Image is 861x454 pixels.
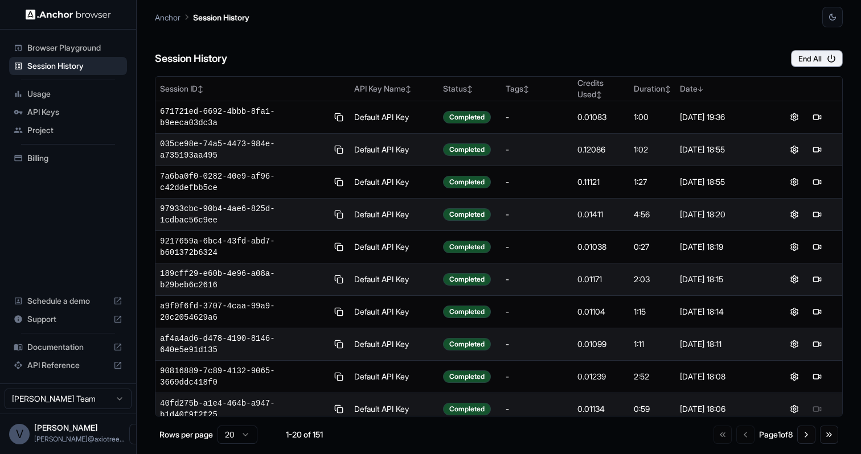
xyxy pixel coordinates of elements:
div: Completed [443,176,491,188]
div: Completed [443,370,491,383]
p: Session History [193,11,249,23]
div: Credits Used [577,77,625,100]
span: 035ce98e-74a5-4473-984e-a735193aa495 [160,138,327,161]
span: Schedule a demo [27,295,109,307]
div: [DATE] 18:20 [680,209,765,220]
div: 1:00 [634,112,671,123]
div: Tags [506,83,569,94]
span: af4a4ad6-d478-4190-8146-640e5e91d135 [160,333,327,356]
div: - [506,112,569,123]
div: API Reference [9,356,127,374]
div: 1-20 of 151 [276,429,333,440]
td: Default API Key [350,166,438,199]
div: Completed [443,403,491,415]
div: Session ID [160,83,345,94]
div: 1:11 [634,339,671,350]
span: 97933cbc-90b4-4ae6-825d-1cdbac56c9ee [160,203,327,226]
span: 90816889-7c89-4132-9065-3669ddc418f0 [160,365,327,388]
span: ↕ [665,85,671,93]
div: Completed [443,306,491,318]
div: 0.01171 [577,274,625,285]
div: - [506,339,569,350]
div: 0.01104 [577,306,625,317]
div: [DATE] 18:15 [680,274,765,285]
span: 671721ed-6692-4bbb-8fa1-b9eeca03dc3a [160,106,327,129]
div: [DATE] 18:19 [680,241,765,253]
div: - [506,371,569,382]
div: Page 1 of 8 [759,429,793,440]
div: 1:27 [634,176,671,188]
td: Default API Key [350,101,438,134]
span: Documentation [27,341,109,353]
div: - [506,209,569,220]
span: Vipin Tanna [34,423,98,432]
div: - [506,403,569,415]
div: Browser Playground [9,39,127,57]
div: Status [443,83,497,94]
div: [DATE] 18:14 [680,306,765,317]
span: Usage [27,88,122,100]
div: 2:52 [634,371,671,382]
div: Completed [443,241,491,253]
div: - [506,306,569,317]
div: 4:56 [634,209,671,220]
nav: breadcrumb [155,11,249,23]
h6: Session History [155,51,227,67]
span: Browser Playground [27,42,122,53]
div: 0.01134 [577,403,625,415]
span: 40fd275b-a1e4-464b-a947-b1d40f9f2f25 [160,398,327,420]
div: Schedule a demo [9,292,127,310]
td: Default API Key [350,361,438,393]
img: Anchor Logo [26,9,111,20]
div: [DATE] 18:55 [680,176,765,188]
div: 1:15 [634,306,671,317]
div: Completed [443,208,491,221]
div: - [506,176,569,188]
span: ↕ [467,85,473,93]
div: 0.11121 [577,176,625,188]
p: Anchor [155,11,181,23]
td: Default API Key [350,199,438,231]
span: API Reference [27,360,109,371]
div: Completed [443,273,491,286]
div: 0:59 [634,403,671,415]
div: [DATE] 18:06 [680,403,765,415]
div: 0.01083 [577,112,625,123]
div: 0.01411 [577,209,625,220]
span: ↕ [198,85,203,93]
td: Default API Key [350,231,438,263]
div: Completed [443,338,491,350]
div: Session History [9,57,127,75]
div: [DATE] 18:08 [680,371,765,382]
div: - [506,144,569,155]
div: API Key Name [354,83,434,94]
span: Session History [27,60,122,72]
td: Default API Key [350,393,438,426]
div: Billing [9,149,127,167]
div: Duration [634,83,671,94]
div: - [506,274,569,285]
span: Support [27,313,109,325]
div: [DATE] 19:36 [680,112,765,123]
span: ↕ [596,90,602,99]
div: 1:02 [634,144,671,155]
div: API Keys [9,103,127,121]
div: V [9,424,30,444]
div: Support [9,310,127,328]
div: Completed [443,143,491,156]
div: 0.12086 [577,144,625,155]
span: vipin@axiotree.com [34,435,125,443]
div: Completed [443,111,491,123]
span: Project [27,125,122,136]
div: Date [680,83,765,94]
div: Usage [9,85,127,103]
div: Project [9,121,127,139]
span: a9f0f6fd-3707-4caa-99a9-20c2054629a6 [160,300,327,323]
div: Documentation [9,338,127,356]
div: - [506,241,569,253]
td: Default API Key [350,328,438,361]
span: ↕ [523,85,529,93]
span: 9217659a-6bc4-43fd-abd7-b601372b6324 [160,236,327,258]
td: Default API Key [350,263,438,296]
div: 0.01099 [577,339,625,350]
